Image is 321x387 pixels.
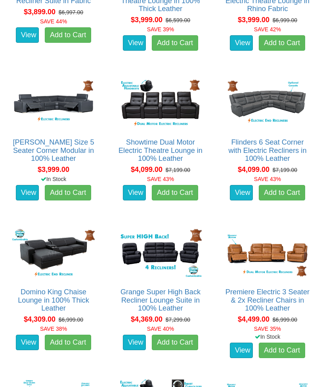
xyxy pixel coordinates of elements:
font: SAVE 35% [254,326,281,332]
del: $6,599.00 [166,17,190,23]
del: $6,999.00 [59,316,83,323]
a: Showtime Dual Motor Electric Theatre Lounge in 100% Leather [118,138,203,162]
font: SAVE 43% [254,176,281,182]
span: $3,999.00 [131,16,162,24]
a: View [123,35,146,51]
a: View [16,185,39,201]
a: View [230,343,253,358]
a: Add to Cart [259,35,305,51]
span: $4,499.00 [238,315,269,323]
span: $3,899.00 [24,8,55,16]
a: Add to Cart [259,343,305,358]
a: View [123,335,146,351]
a: Add to Cart [152,185,198,201]
img: Flinders 6 Seat Corner with Electric Recliners in 100% Leather [224,77,311,131]
img: Valencia King Size 5 Seater Corner Modular in 100% Leather [10,77,97,131]
del: $7,199.00 [273,167,297,173]
font: SAVE 42% [254,26,281,32]
a: View [16,335,39,351]
del: $7,299.00 [166,316,190,323]
a: Add to Cart [259,185,305,201]
a: Flinders 6 Seat Corner with Electric Recliners in 100% Leather [228,138,306,162]
span: $4,099.00 [131,166,162,173]
img: Showtime Dual Motor Electric Theatre Lounge in 100% Leather [117,77,204,131]
a: View [230,185,253,201]
div: In Stock [4,175,103,183]
a: Add to Cart [45,27,91,43]
a: Domino King Chaise Lounge in 100% Thick Leather [18,288,89,312]
del: $6,997.00 [59,9,83,15]
span: $4,369.00 [131,315,162,323]
img: Premiere Electric 3 Seater & 2x Recliner Chairs in 100% Leather [224,227,311,280]
a: Add to Cart [152,35,198,51]
del: $7,199.00 [166,167,190,173]
a: Add to Cart [45,335,91,351]
img: Grange Super High Back Recliner Lounge Suite in 100% Leather [117,227,204,280]
a: [PERSON_NAME] Size 5 Seater Corner Modular in 100% Leather [13,138,94,162]
a: Add to Cart [152,335,198,351]
font: SAVE 44% [40,18,67,25]
font: SAVE 43% [147,176,174,182]
span: $3,999.00 [238,16,269,24]
div: In Stock [218,333,317,341]
font: SAVE 38% [40,326,67,332]
img: Domino King Chaise Lounge in 100% Thick Leather [10,227,97,280]
a: Add to Cart [45,185,91,201]
del: $6,999.00 [273,17,297,23]
a: View [123,185,146,201]
span: $3,999.00 [38,166,69,173]
a: Premiere Electric 3 Seater & 2x Recliner Chairs in 100% Leather [225,288,310,312]
font: SAVE 40% [147,326,174,332]
span: $4,099.00 [238,166,269,173]
a: View [230,35,253,51]
a: Grange Super High Back Recliner Lounge Suite in 100% Leather [120,288,201,312]
a: View [16,27,39,43]
font: SAVE 39% [147,26,174,32]
span: $4,309.00 [24,315,55,323]
del: $6,999.00 [273,316,297,323]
